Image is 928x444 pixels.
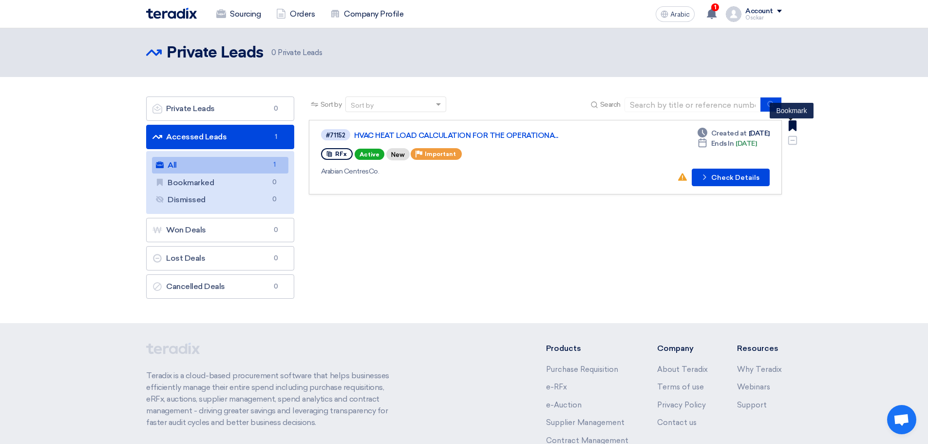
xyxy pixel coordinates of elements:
font: Company [657,344,694,353]
font: 1 [273,161,276,168]
font: [DATE] [736,139,757,148]
font: Resources [737,344,778,353]
img: profile_test.png [726,6,741,22]
a: Lost Deals0 [146,246,294,270]
font: Products [546,344,581,353]
font: Private Leads [278,48,322,57]
button: Check Details [692,169,770,186]
a: Cancelled Deals0 [146,274,294,299]
a: Webinars [737,383,770,391]
font: 0 [274,283,278,290]
font: Osckar [745,15,763,21]
font: Co. [369,167,379,175]
a: Support [737,401,767,409]
a: Private Leads0 [146,97,294,121]
font: [DATE] [749,129,770,137]
font: Sourcing [230,9,261,19]
a: HVAC HEAT LOAD CALCULATION FOR THE OPERATIONA... [354,131,598,140]
font: All [168,160,177,170]
a: Open chat [887,405,916,434]
a: Orders [268,3,322,25]
font: Sort by [321,100,342,109]
font: Created at [711,129,747,137]
font: 0 [272,178,277,186]
button: Arabic [656,6,695,22]
font: Accessed Leads [166,132,227,141]
a: Supplier Management [546,418,625,427]
font: Bookmarked [168,178,214,187]
a: Contact us [657,418,697,427]
font: Sort by [351,101,374,110]
font: 0 [274,226,278,233]
a: About Teradix [657,365,708,374]
a: e-RFx [546,383,567,391]
font: 1 [275,133,277,140]
font: 0 [274,254,278,262]
font: Private Leads [167,45,264,61]
font: Check Details [711,174,759,182]
font: Active [360,151,379,158]
font: 0 [274,105,278,112]
font: Orders [290,9,315,19]
font: Important [425,151,456,157]
font: Company Profile [344,9,403,19]
input: Search by title or reference number [625,97,761,112]
a: Why Teradix [737,365,782,374]
font: Teradix is ​​a cloud-based procurement software that helps businesses efficiently manage their en... [146,371,389,427]
font: Private Leads [166,104,215,113]
font: New [391,151,405,158]
font: Account [745,7,773,15]
font: Arabic [670,10,690,19]
font: 1 [714,4,717,11]
font: Search [600,100,621,109]
font: Dismissed [168,195,206,204]
font: Won Deals [166,225,206,234]
img: Teradix logo [146,8,197,19]
a: Terms of use [657,383,704,391]
a: Sourcing [208,3,268,25]
a: Privacy Policy [657,401,706,409]
span: Bookmark [776,107,807,115]
font: RFx [335,151,347,157]
font: Arabian Centres [321,167,369,175]
a: Accessed Leads1 [146,125,294,149]
a: Won Deals0 [146,218,294,242]
font: Lost Deals [166,253,205,263]
a: Purchase Requisition [546,365,618,374]
font: #71152 [326,132,345,139]
font: Ends In [711,139,734,148]
font: 0 [272,195,277,203]
font: Cancelled Deals [166,282,225,291]
a: e-Auction [546,401,582,409]
font: 0 [271,48,276,57]
font: HVAC HEAT LOAD CALCULATION FOR THE OPERATIONA... [354,131,558,140]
